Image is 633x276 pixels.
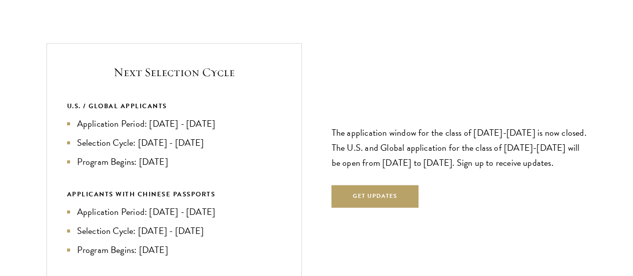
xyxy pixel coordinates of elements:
[67,243,281,257] li: Program Begins: [DATE]
[67,155,281,169] li: Program Begins: [DATE]
[67,101,281,112] div: U.S. / GLOBAL APPLICANTS
[67,224,281,238] li: Selection Cycle: [DATE] - [DATE]
[332,125,587,170] p: The application window for the class of [DATE]-[DATE] is now closed. The U.S. and Global applicat...
[67,117,281,131] li: Application Period: [DATE] - [DATE]
[332,185,419,208] button: Get Updates
[67,64,281,81] h5: Next Selection Cycle
[67,136,281,150] li: Selection Cycle: [DATE] - [DATE]
[67,189,281,200] div: APPLICANTS WITH CHINESE PASSPORTS
[67,205,281,219] li: Application Period: [DATE] - [DATE]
